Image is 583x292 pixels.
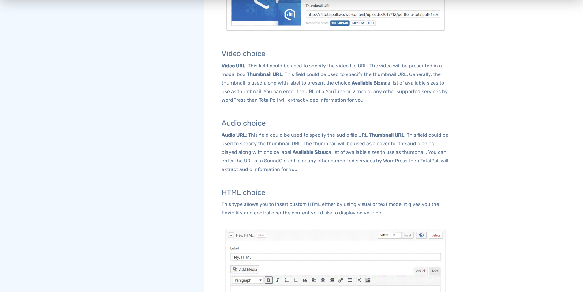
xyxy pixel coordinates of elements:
[222,188,449,196] h4: HTML choice
[222,119,449,127] h4: Audio choice
[293,149,328,155] b: Available Sizes:
[369,132,404,138] b: Thumbnail URL
[247,71,282,77] b: Thumbnail URL
[222,131,449,174] p: : This field could be used to specify the audio file URL. : This field could be used to specify t...
[222,63,245,69] b: Video URL
[222,62,449,104] p: : This field could be used to specify the video file URL. The video will be presented in a modal ...
[222,200,449,217] p: This type allows you to insert custom HTML either by using visual or text mode. It gives you the ...
[352,80,387,86] b: Available Sizes:
[222,132,246,138] b: Audio URL
[222,50,449,58] h4: Video choice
